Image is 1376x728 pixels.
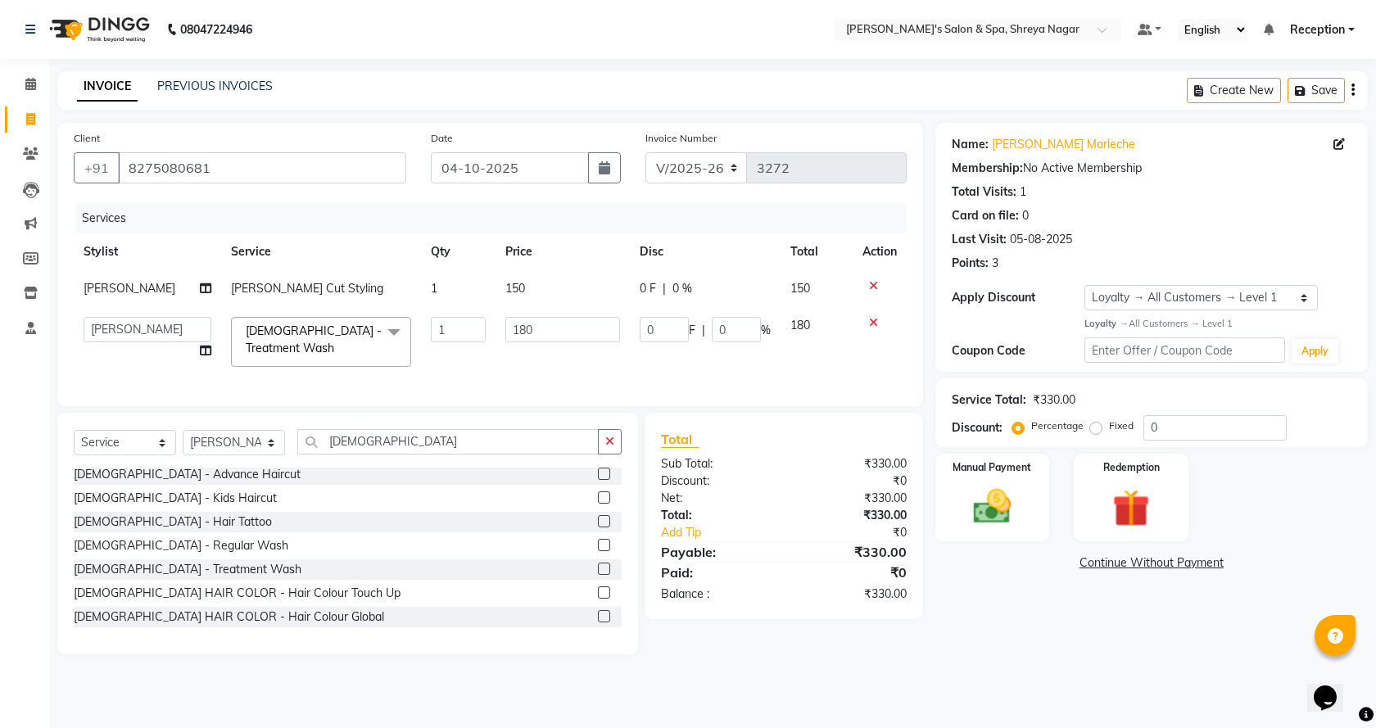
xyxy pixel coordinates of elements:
span: [DEMOGRAPHIC_DATA] - Treatment Wash [246,323,382,355]
div: Sub Total: [649,455,784,473]
div: Paid: [649,563,784,582]
div: 3 [992,255,998,272]
div: ₹0 [784,563,919,582]
div: Services [75,203,919,233]
a: x [334,341,342,355]
div: No Active Membership [952,160,1351,177]
button: Save [1288,78,1345,103]
span: [PERSON_NAME] Cut Styling [231,281,383,296]
div: Name: [952,136,989,153]
span: | [663,280,666,297]
button: Create New [1187,78,1281,103]
span: 0 % [672,280,692,297]
span: | [702,322,705,339]
div: [DEMOGRAPHIC_DATA] HAIR COLOR - Hair Colour Touch Up [74,585,401,602]
div: Membership: [952,160,1023,177]
div: [DEMOGRAPHIC_DATA] - Kids Haircut [74,490,277,507]
b: 08047224946 [180,7,252,52]
span: % [761,322,771,339]
a: Add Tip [649,524,806,541]
img: _gift.svg [1101,485,1162,531]
th: Stylist [74,233,221,270]
img: logo [42,7,154,52]
div: 05-08-2025 [1010,231,1072,248]
div: Total: [649,507,784,524]
div: ₹0 [784,473,919,490]
span: Reception [1290,21,1345,38]
div: [DEMOGRAPHIC_DATA] - Regular Wash [74,537,288,554]
span: 180 [790,318,810,332]
a: [PERSON_NAME] Marleche [992,136,1135,153]
input: Search or Scan [297,429,599,454]
span: 0 F [640,280,656,297]
div: [DEMOGRAPHIC_DATA] HAIR COLOR - Hair Colour Global [74,608,384,626]
div: Balance : [649,586,784,603]
div: Discount: [952,419,1003,436]
div: Last Visit: [952,231,1007,248]
div: ₹0 [806,524,918,541]
div: [DEMOGRAPHIC_DATA] - Hair Tattoo [74,513,272,531]
div: ₹330.00 [784,586,919,603]
span: Total [661,431,699,448]
span: [PERSON_NAME] [84,281,175,296]
label: Manual Payment [953,460,1031,475]
label: Date [431,131,453,146]
a: PREVIOUS INVOICES [157,79,273,93]
iframe: chat widget [1307,662,1360,712]
div: Apply Discount [952,289,1085,306]
div: Net: [649,490,784,507]
div: Coupon Code [952,342,1085,359]
img: _cash.svg [962,485,1023,528]
div: 0 [1022,207,1029,224]
button: +91 [74,152,120,183]
button: Apply [1292,339,1338,364]
span: 150 [790,281,810,296]
div: [DEMOGRAPHIC_DATA] - Treatment Wash [74,561,301,578]
div: ₹330.00 [784,507,919,524]
th: Disc [630,233,781,270]
label: Invoice Number [645,131,717,146]
div: Payable: [649,542,784,562]
div: ₹330.00 [784,490,919,507]
input: Enter Offer / Coupon Code [1084,337,1284,363]
div: All Customers → Level 1 [1084,317,1351,331]
span: 150 [505,281,525,296]
div: Points: [952,255,989,272]
span: 1 [431,281,437,296]
div: 1 [1020,183,1026,201]
th: Qty [421,233,496,270]
a: INVOICE [77,72,138,102]
div: Discount: [649,473,784,490]
input: Search by Name/Mobile/Email/Code [118,152,406,183]
label: Redemption [1103,460,1160,475]
th: Action [853,233,907,270]
label: Client [74,131,100,146]
label: Fixed [1109,418,1134,433]
div: ₹330.00 [1033,391,1075,409]
div: Card on file: [952,207,1019,224]
div: Service Total: [952,391,1026,409]
label: Percentage [1031,418,1084,433]
th: Service [221,233,421,270]
span: F [689,322,695,339]
div: ₹330.00 [784,542,919,562]
div: Total Visits: [952,183,1016,201]
a: Continue Without Payment [939,554,1365,572]
th: Price [496,233,631,270]
th: Total [781,233,852,270]
div: ₹330.00 [784,455,919,473]
strong: Loyalty → [1084,318,1128,329]
div: [DEMOGRAPHIC_DATA] - Advance Haircut [74,466,301,483]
